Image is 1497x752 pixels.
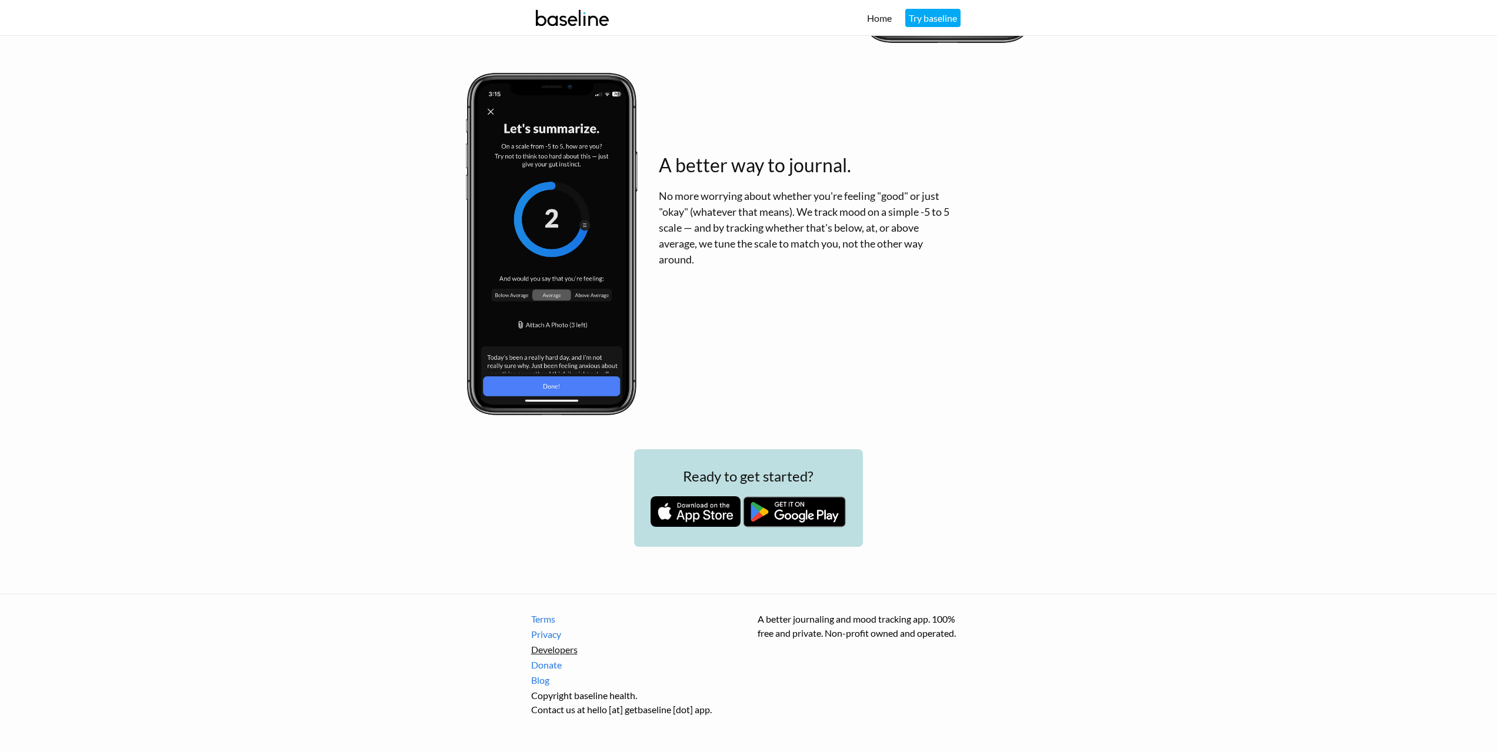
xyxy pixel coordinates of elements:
a: Try baseline [905,9,961,27]
img: baseline [531,2,614,34]
h1: A better way to journal. [659,151,953,179]
a: Blog [531,673,740,687]
img: Download on the App Store [651,496,741,527]
p: A better journaling and mood tracking app. 100% free and private. Non-profit owned and operated. [758,612,966,640]
p: No more worrying about whether you're feeling "good" or just "okay" (whatever that means). We tra... [659,188,953,268]
a: Privacy [531,627,740,641]
p: Copyright baseline health. Contact us at hello [at] getbaseline [dot] app. [531,689,740,717]
a: Donate [531,658,740,672]
a: Terms [531,612,740,626]
img: baseline summary screen [461,67,641,420]
h2: Ready to get started? [651,466,846,487]
a: Developers [531,643,740,657]
img: Get it on Google Play [742,496,846,528]
a: Home [867,12,892,24]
